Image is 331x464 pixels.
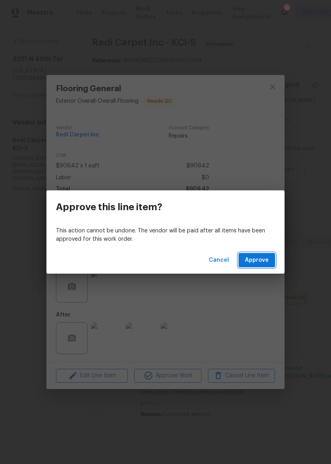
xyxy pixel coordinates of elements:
[56,227,275,244] p: This action cannot be undone. The vendor will be paid after all items have been approved for this...
[209,255,229,265] span: Cancel
[245,255,269,265] span: Approve
[206,253,232,268] button: Cancel
[239,253,275,268] button: Approve
[56,201,162,213] h3: Approve this line item?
